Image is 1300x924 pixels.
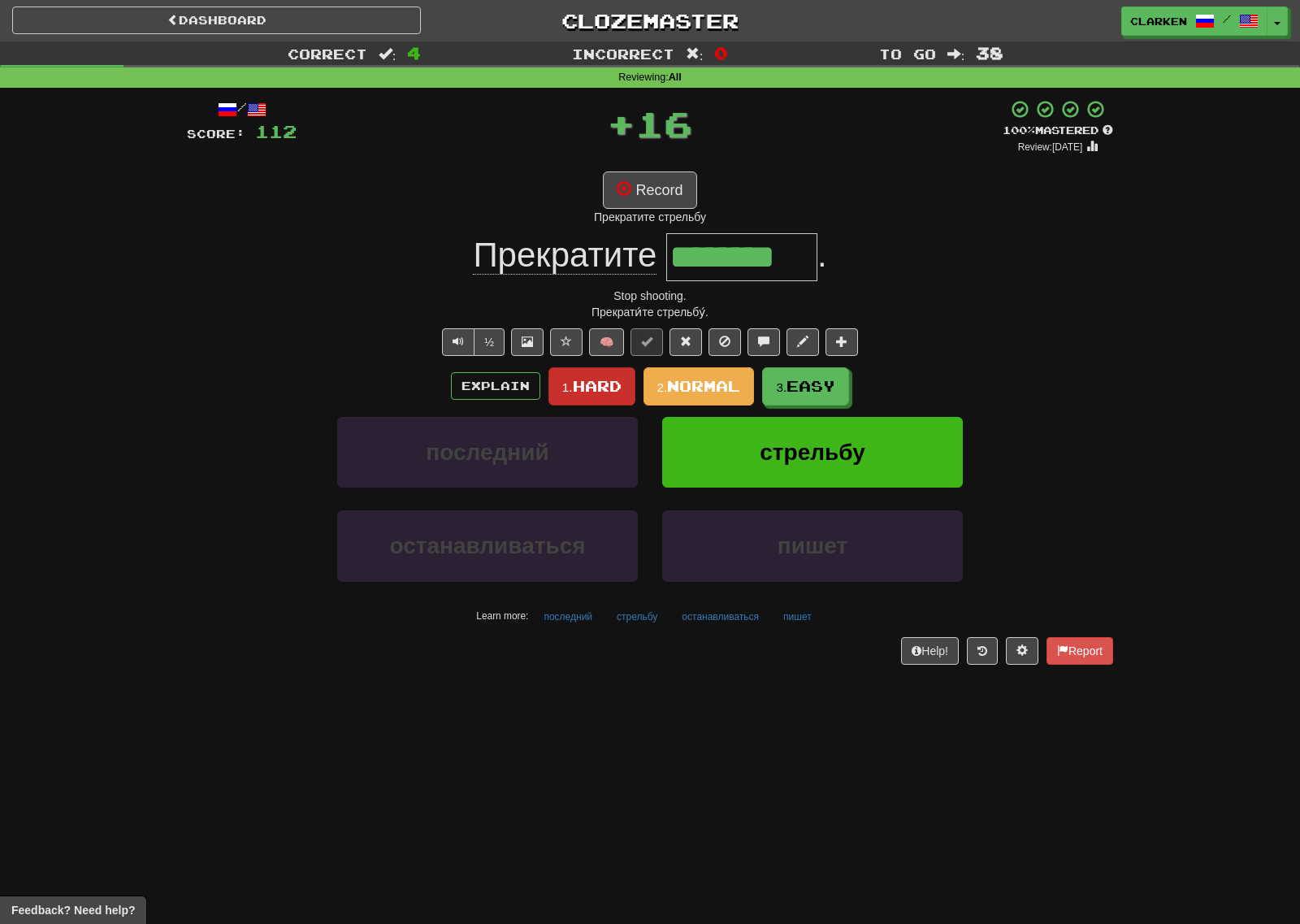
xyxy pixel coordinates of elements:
[1018,141,1083,153] small: Review: [DATE]
[760,440,864,465] span: стрельбу
[379,47,396,61] span: :
[662,417,963,488] button: стрельбу
[786,328,819,356] button: Edit sentence (alt+d)
[667,377,740,395] span: Normal
[426,440,548,465] span: последний
[511,328,544,356] button: Show image (alt+x)
[11,902,135,918] span: Open feedback widget
[635,103,692,144] span: 16
[669,328,702,356] button: Reset to 0% Mastered (alt+r)
[187,304,1113,320] div: Прекрати́те стрельбу́.
[1223,13,1231,24] span: /
[786,377,835,395] span: Easy
[901,637,959,665] button: Help!
[603,171,696,209] button: Record
[337,510,638,581] button: останавливаться
[255,121,297,141] span: 112
[1130,14,1187,28] span: clarken
[967,637,998,665] button: Round history (alt+y)
[572,46,674,62] span: Incorrect
[643,367,755,406] button: 2.Normal
[947,47,965,61] span: :
[817,236,827,274] span: .
[1046,637,1113,665] button: Report
[825,328,858,356] button: Add to collection (alt+a)
[451,372,540,400] button: Explain
[774,605,821,629] button: пишет
[1003,124,1035,137] span: 100 %
[187,209,1113,225] div: Прекратите стрельбу
[573,377,622,395] span: Hard
[12,7,421,34] a: Dashboard
[673,605,768,629] button: останавливаться
[714,43,728,63] span: 0
[662,510,963,581] button: пишет
[473,236,656,275] span: Прекратите
[445,7,854,35] a: Clozemaster
[562,380,573,394] small: 1.
[879,46,936,62] span: To go
[407,43,421,63] span: 4
[778,533,847,558] span: пишет
[474,328,505,356] button: ½
[630,328,663,356] button: Set this sentence to 100% Mastered (alt+m)
[337,417,638,488] button: последний
[535,605,601,629] button: последний
[686,47,704,61] span: :
[608,605,666,629] button: стрельбу
[669,72,682,83] strong: All
[389,533,585,558] span: останавливаться
[607,99,635,148] span: +
[747,328,780,356] button: Discuss sentence (alt+u)
[548,367,635,406] button: 1.Hard
[187,99,297,119] div: /
[439,328,505,356] div: Text-to-speech controls
[708,328,741,356] button: Ignore sentence (alt+i)
[1003,124,1113,138] div: Mastered
[589,328,624,356] button: 🧠
[187,127,245,141] span: Score:
[476,610,528,622] small: Learn more:
[288,46,367,62] span: Correct
[776,380,786,394] small: 3.
[187,288,1113,304] div: Stop shooting.
[762,367,849,406] button: 3.Easy
[1121,7,1267,36] a: clarken /
[550,328,583,356] button: Favorite sentence (alt+f)
[976,43,1003,63] span: 38
[442,328,474,356] button: Play sentence audio (ctl+space)
[657,380,668,394] small: 2.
